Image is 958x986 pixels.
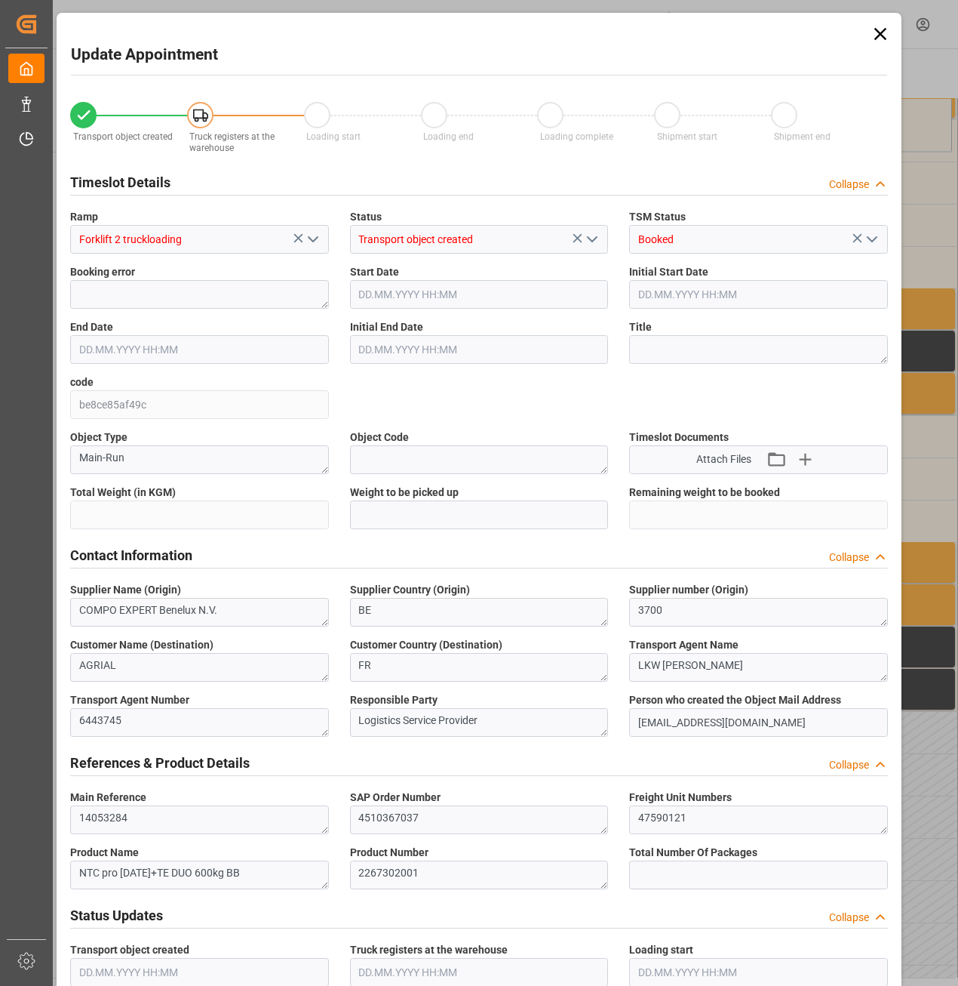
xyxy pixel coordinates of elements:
span: code [70,374,94,390]
button: open menu [300,228,323,251]
span: Supplier number (Origin) [629,582,748,598]
h2: Status Updates [70,905,163,926]
div: Collapse [829,910,869,926]
span: Freight Unit Numbers [629,790,732,806]
span: Total Weight (in KGM) [70,485,176,501]
textarea: 6443745 [70,708,329,737]
span: Customer Name (Destination) [70,637,213,653]
span: Transport Agent Name [629,637,738,653]
textarea: FR [350,653,609,682]
textarea: 14053284 [70,806,329,834]
h2: References & Product Details [70,753,250,773]
div: Collapse [829,550,869,565]
input: DD.MM.YYYY HH:MM [70,335,329,364]
span: Remaining weight to be booked [629,485,780,501]
span: Ramp [70,209,98,225]
textarea: COMPO EXPERT Benelux N.V. [70,598,329,627]
span: Shipment start [657,131,717,142]
span: Supplier Name (Origin) [70,582,181,598]
input: Type to search/select [70,225,329,254]
span: Object Type [70,430,127,445]
div: Collapse [829,177,869,193]
span: Object Code [350,430,409,445]
textarea: 4510367037 [350,806,609,834]
textarea: 2267302001 [350,861,609,889]
textarea: Main-Run [70,445,329,474]
span: Initial End Date [350,319,423,335]
span: Start Date [350,264,399,280]
textarea: LKW [PERSON_NAME] [629,653,888,682]
span: End Date [70,319,113,335]
span: Loading start [306,131,361,142]
span: Attach Files [696,451,751,467]
span: Loading complete [540,131,613,142]
span: Customer Country (Destination) [350,637,502,653]
div: Collapse [829,757,869,773]
span: Status [350,209,382,225]
h2: Update Appointment [71,43,218,67]
span: Person who created the Object Mail Address [629,692,841,708]
span: Booking error [70,264,135,280]
span: Timeslot Documents [629,430,729,445]
input: DD.MM.YYYY HH:MM [629,280,888,309]
input: DD.MM.YYYY HH:MM [350,335,609,364]
textarea: 3700 [629,598,888,627]
textarea: BE [350,598,609,627]
input: DD.MM.YYYY HH:MM [350,280,609,309]
span: Initial Start Date [629,264,708,280]
span: Shipment end [774,131,831,142]
span: Supplier Country (Origin) [350,582,470,598]
span: Responsible Party [350,692,438,708]
h2: Timeslot Details [70,172,170,193]
span: Title [629,319,652,335]
textarea: AGRIAL [70,653,329,682]
span: Transport Agent Number [70,692,189,708]
span: Main Reference [70,790,146,806]
span: Truck registers at the warehouse [189,131,275,153]
textarea: NTC pro [DATE]+TE DUO 600kg BB [70,861,329,889]
input: Type to search/select [350,225,609,254]
button: open menu [580,228,603,251]
textarea: 47590121 [629,806,888,834]
span: Product Number [350,845,428,861]
span: Loading start [629,942,693,958]
span: Weight to be picked up [350,485,459,501]
span: Product Name [70,845,139,861]
span: SAP Order Number [350,790,441,806]
span: TSM Status [629,209,686,225]
button: open menu [859,228,882,251]
span: Transport object created [73,131,173,142]
textarea: Logistics Service Provider [350,708,609,737]
span: Transport object created [70,942,189,958]
span: Total Number Of Packages [629,845,757,861]
span: Truck registers at the warehouse [350,942,508,958]
h2: Contact Information [70,545,192,565]
span: Loading end [423,131,474,142]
